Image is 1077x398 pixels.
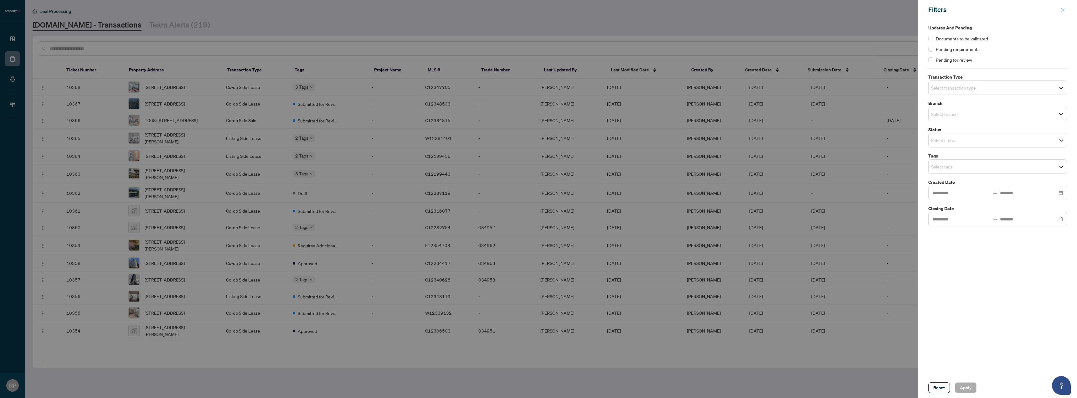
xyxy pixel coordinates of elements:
[928,5,1059,14] div: Filters
[1052,376,1071,395] button: Open asap
[928,126,1067,133] label: Status
[928,205,1067,212] label: Closing Date
[928,382,950,393] button: Reset
[928,179,1067,186] label: Created Date
[928,74,1067,80] label: Transaction Type
[928,152,1067,159] label: Tags
[936,46,980,53] span: Pending requirements
[928,100,1067,107] label: Branch
[928,24,1067,31] label: Updates and Pending
[992,217,997,222] span: swap-right
[992,190,997,195] span: swap-right
[955,382,977,393] button: Apply
[936,35,988,42] span: Documents to be validated
[1061,8,1065,12] span: close
[933,383,945,393] span: Reset
[992,190,997,195] span: to
[992,217,997,222] span: to
[936,56,972,63] span: Pending for review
